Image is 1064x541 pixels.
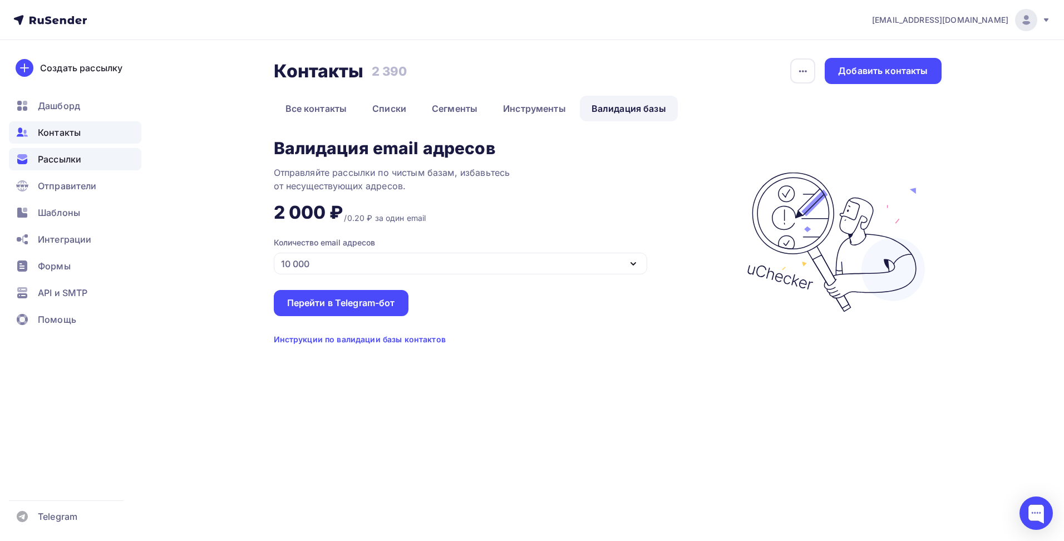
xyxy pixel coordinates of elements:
[281,257,309,270] div: 10 000
[287,297,395,309] div: Перейти в Telegram-бот
[9,201,141,224] a: Шаблоны
[274,334,446,345] div: Инструкции по валидации базы контактов
[38,126,81,139] span: Контакты
[274,139,495,157] div: Валидация email адресов
[38,510,77,523] span: Telegram
[580,96,678,121] a: Валидация базы
[38,313,76,326] span: Помощь
[9,175,141,197] a: Отправители
[9,255,141,277] a: Формы
[420,96,489,121] a: Сегменты
[9,121,141,144] a: Контакты
[9,95,141,117] a: Дашборд
[274,96,359,121] a: Все контакты
[274,237,375,248] div: Количество email адресов
[40,61,122,75] div: Создать рассылку
[872,9,1051,31] a: [EMAIL_ADDRESS][DOMAIN_NAME]
[38,259,71,273] span: Формы
[838,65,928,77] div: Добавить контакты
[38,286,87,299] span: API и SMTP
[344,213,426,224] div: /0.20 ₽ за один email
[274,60,364,82] h2: Контакты
[872,14,1008,26] span: [EMAIL_ADDRESS][DOMAIN_NAME]
[38,233,91,246] span: Интеграции
[38,99,80,112] span: Дашборд
[38,153,81,166] span: Рассылки
[361,96,418,121] a: Списки
[491,96,578,121] a: Инструменты
[9,148,141,170] a: Рассылки
[372,63,407,79] h3: 2 390
[38,206,80,219] span: Шаблоны
[274,237,689,274] button: Количество email адресов 10 000
[38,179,97,193] span: Отправители
[274,166,552,193] div: Отправляйте рассылки по чистым базам, избавьтесь от несуществующих адресов.
[274,201,343,224] div: 2 000 ₽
